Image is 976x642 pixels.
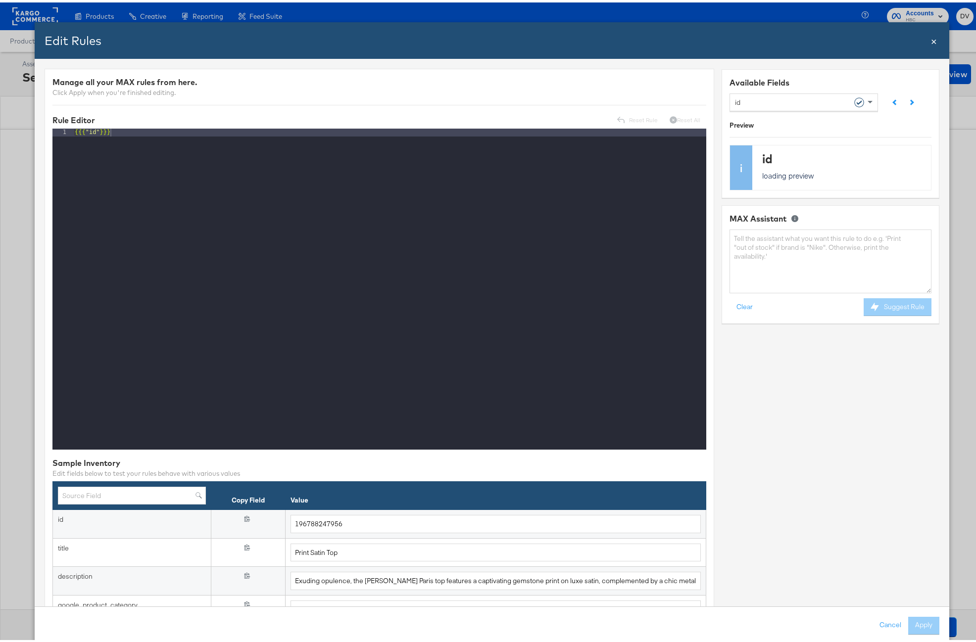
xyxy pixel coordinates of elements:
div: Manage all your MAX rules from here. [52,74,706,86]
div: Available Fields [729,75,931,86]
div: Click Apply when you're finished editing. [52,86,706,95]
div: 1 [52,126,73,134]
div: id [762,148,930,165]
div: Preview [729,118,931,127]
th: Value [285,479,706,507]
button: Cancel [872,614,908,632]
div: Sample Inventory [52,455,706,466]
div: google_product_category [58,598,206,607]
div: id [58,512,206,522]
span: Edit Rules [45,31,101,46]
div: MAX Assistant [729,211,786,222]
input: Source Field [58,484,206,503]
span: × [930,31,936,45]
div: Copy Field [216,493,280,503]
div: Close [930,31,936,46]
p: loading preview [762,168,930,178]
div: Rule Editor [52,112,95,124]
div: title [58,541,206,550]
button: Clear [729,296,759,314]
div: Edit fields below to test your rules behave with various values [52,466,706,476]
div: id [734,91,865,108]
div: description [58,569,206,579]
